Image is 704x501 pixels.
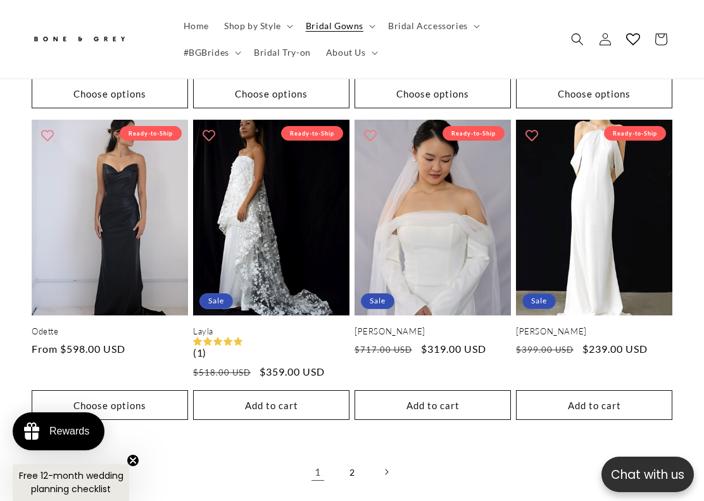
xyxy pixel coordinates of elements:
[306,20,363,32] span: Bridal Gowns
[516,390,672,420] button: Add to cart
[601,466,694,484] p: Chat with us
[304,458,332,486] a: Page 1
[32,326,188,337] a: Odette
[176,39,246,66] summary: #BGBrides
[254,47,311,58] span: Bridal Try-on
[127,454,139,467] button: Close teaser
[355,326,511,337] a: [PERSON_NAME]
[338,458,366,486] a: Page 2
[358,123,383,148] button: Add to wishlist
[13,464,129,501] div: Free 12-month wedding planning checklistClose teaser
[388,20,468,32] span: Bridal Accessories
[298,13,380,39] summary: Bridal Gowns
[516,79,672,108] button: Choose options
[32,29,127,50] img: Bone and Grey Bridal
[355,79,511,108] button: Choose options
[601,457,694,492] button: Open chatbox
[372,458,400,486] a: Next page
[193,390,349,420] button: Add to cart
[563,25,591,53] summary: Search
[196,123,222,148] button: Add to wishlist
[519,123,544,148] button: Add to wishlist
[516,326,672,337] a: [PERSON_NAME]
[380,13,485,39] summary: Bridal Accessories
[35,123,60,148] button: Add to wishlist
[32,458,672,486] nav: Pagination
[32,79,188,108] button: Choose options
[176,13,217,39] a: Home
[27,24,163,54] a: Bone and Grey Bridal
[184,47,229,58] span: #BGBrides
[224,20,281,32] span: Shop by Style
[355,390,511,420] button: Add to cart
[217,13,298,39] summary: Shop by Style
[326,47,366,58] span: About Us
[193,79,349,108] button: Choose options
[184,20,209,32] span: Home
[32,390,188,420] button: Choose options
[318,39,383,66] summary: About Us
[19,469,123,495] span: Free 12-month wedding planning checklist
[193,326,349,337] a: Layla
[49,426,89,437] div: Rewards
[246,39,318,66] a: Bridal Try-on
